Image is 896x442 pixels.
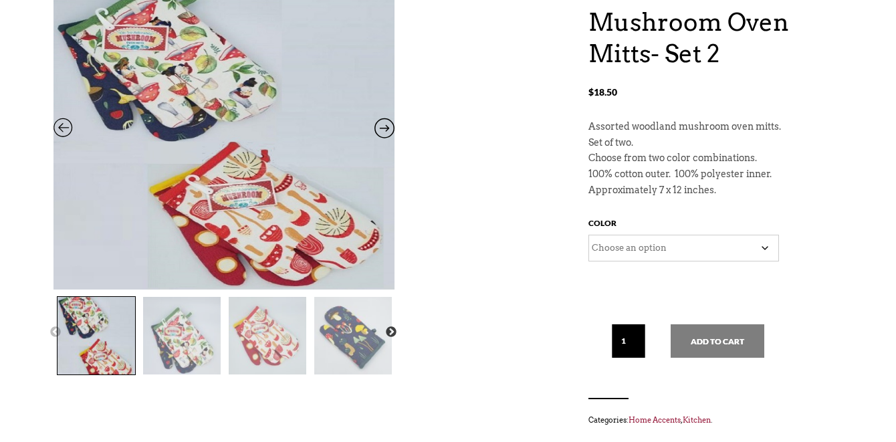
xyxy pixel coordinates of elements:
bdi: 18.50 [588,86,617,98]
label: Color [588,215,617,235]
button: Previous [49,326,62,339]
p: Set of two. [588,135,843,151]
p: Approximately 7 x 12 inches. [588,183,843,199]
span: Categories: , . [588,413,843,427]
span: $ [588,86,594,98]
button: Add to cart [671,324,764,358]
p: Assorted woodland mushroom oven mitts. [588,119,843,135]
p: Choose from two color combinations. [588,150,843,167]
button: Next [384,326,398,339]
input: Qty [612,324,645,358]
a: Kitchen [683,415,711,425]
p: 100% cotton outer. 100% polyester inner. [588,167,843,183]
a: Home Accents [629,415,681,425]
